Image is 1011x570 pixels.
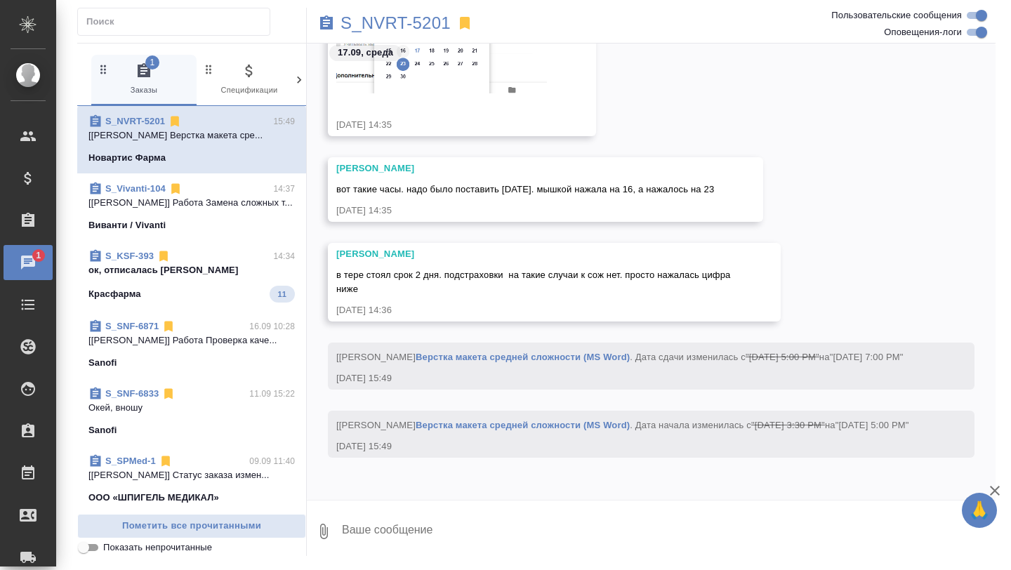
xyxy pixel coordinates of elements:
[273,249,295,263] p: 14:34
[145,55,159,69] span: 1
[336,184,714,194] span: вот такие часы. надо было поставить [DATE]. мышкой нажала на 16, а нажалось на 23
[336,161,714,175] div: [PERSON_NAME]
[97,62,110,76] svg: Зажми и перетащи, чтобы поменять порядок вкладок
[88,356,117,370] p: Sanofi
[77,241,306,311] div: S_KSF-39314:34ок, отписалась [PERSON_NAME]Красфарма11
[88,401,295,415] p: Окей, вношу
[835,420,909,430] span: "[DATE] 5:00 PM"
[161,319,176,333] svg: Отписаться
[77,378,306,446] div: S_SNF-683311.09 15:22Окей, вношуSanofi
[336,439,925,453] div: [DATE] 15:49
[88,333,295,347] p: [[PERSON_NAME]] Работа Проверка каче...
[77,173,306,241] div: S_Vivanti-10414:37[[PERSON_NAME]] Работа Замена сложных т...Виванти / Vivanti
[88,218,166,232] p: Виванти / Vivanti
[85,518,298,534] span: Пометить все прочитанными
[97,62,191,97] span: Заказы
[202,62,216,76] svg: Зажми и перетащи, чтобы поменять порядок вкладок
[962,493,997,528] button: 🙏
[336,303,732,317] div: [DATE] 14:36
[168,182,183,196] svg: Отписаться
[249,387,295,401] p: 11.09 15:22
[88,128,295,142] p: [[PERSON_NAME] Верстка макета сре...
[77,514,306,538] button: Пометить все прочитанными
[105,251,154,261] a: S_KSF-393
[830,352,904,362] span: "[DATE] 7:00 PM"
[77,106,306,173] div: S_NVRT-520115:49[[PERSON_NAME] Верстка макета сре...Новартис Фарма
[341,16,451,30] a: S_NVRT-5201
[336,352,904,362] span: [[PERSON_NAME] . Дата сдачи изменилась с на
[105,183,166,194] a: S_Vivanti-104
[88,468,295,482] p: [[PERSON_NAME]] Статус заказа измен...
[416,352,630,362] a: Верстка макета средней сложности (MS Word)
[88,423,117,437] p: Sanofi
[338,46,393,60] p: 17.09, среда
[336,118,547,132] div: [DATE] 14:35
[27,248,49,263] span: 1
[105,116,165,126] a: S_NVRT-5201
[157,249,171,263] svg: Отписаться
[161,387,176,401] svg: Отписаться
[746,352,819,362] span: "[DATE] 5:00 PM"
[336,247,732,261] div: [PERSON_NAME]
[273,114,295,128] p: 15:49
[88,491,219,505] p: ООО «ШПИГЕЛЬ МЕДИКАЛ»
[270,287,295,301] span: 11
[249,319,295,333] p: 16.09 10:28
[86,12,270,32] input: Поиск
[168,114,182,128] svg: Отписаться
[336,371,925,385] div: [DATE] 15:49
[831,8,962,22] span: Пользовательские сообщения
[105,456,156,466] a: S_SPMed-1
[77,311,306,378] div: S_SNF-687116.09 10:28[[PERSON_NAME]] Работа Проверка каче...Sanofi
[105,321,159,331] a: S_SNF-6871
[249,454,295,468] p: 09.09 11:40
[77,446,306,513] div: S_SPMed-109.09 11:40[[PERSON_NAME]] Статус заказа измен...ООО «ШПИГЕЛЬ МЕДИКАЛ»
[88,287,141,301] p: Красфарма
[751,420,825,430] span: "[DATE] 3:30 PM"
[967,496,991,525] span: 🙏
[336,204,714,218] div: [DATE] 14:35
[4,245,53,280] a: 1
[884,25,962,39] span: Оповещения-логи
[103,541,212,555] span: Показать непрочитанные
[88,196,295,210] p: [[PERSON_NAME]] Работа Замена сложных т...
[159,454,173,468] svg: Отписаться
[105,388,159,399] a: S_SNF-6833
[416,420,630,430] a: Верстка макета средней сложности (MS Word)
[273,182,295,196] p: 14:37
[336,420,909,430] span: [[PERSON_NAME] . Дата начала изменилась с на
[88,151,166,165] p: Новартис Фарма
[88,263,295,277] p: ок, отписалась [PERSON_NAME]
[202,62,296,97] span: Спецификации
[336,270,733,294] span: в тере стоял срок 2 дня. подстраховки на такие случаи к сож нет. просто нажалась цифра ниже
